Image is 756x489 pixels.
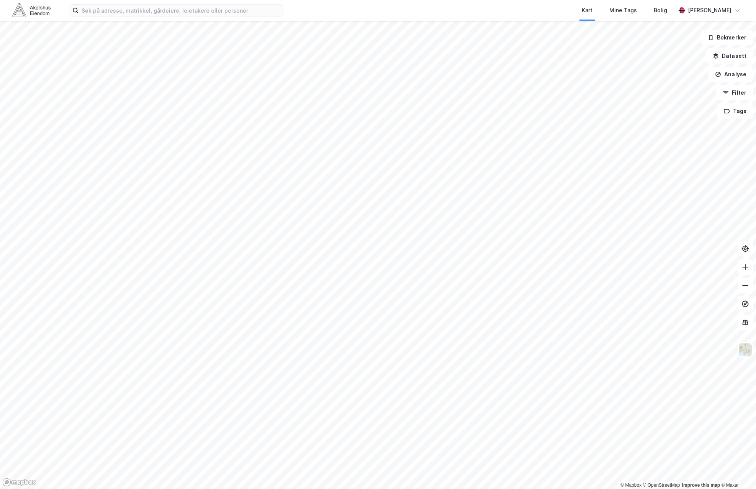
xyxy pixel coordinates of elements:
[688,6,731,15] div: [PERSON_NAME]
[738,343,753,357] img: Z
[582,6,592,15] div: Kart
[79,5,283,16] input: Søk på adresse, matrikkel, gårdeiere, leietakere eller personer
[706,48,753,64] button: Datasett
[643,482,680,488] a: OpenStreetMap
[682,482,720,488] a: Improve this map
[654,6,667,15] div: Bolig
[2,478,36,487] a: Mapbox homepage
[12,3,51,17] img: akershus-eiendom-logo.9091f326c980b4bce74ccdd9f866810c.svg
[709,67,753,82] button: Analyse
[701,30,753,45] button: Bokmerker
[717,103,753,119] button: Tags
[609,6,637,15] div: Mine Tags
[718,452,756,489] div: Kontrollprogram for chat
[620,482,641,488] a: Mapbox
[716,85,753,100] button: Filter
[718,452,756,489] iframe: Chat Widget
